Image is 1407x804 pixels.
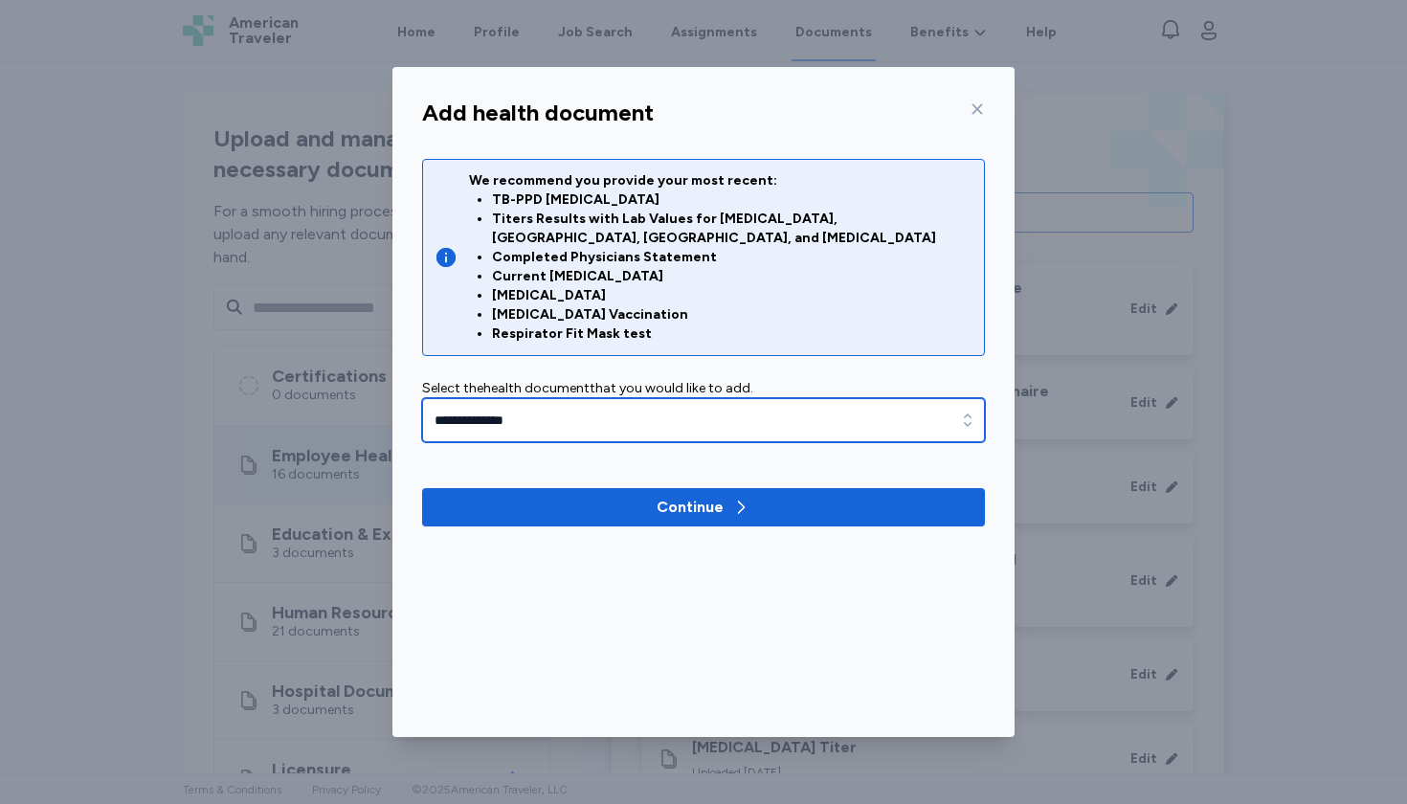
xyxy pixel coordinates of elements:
div: We recommend you provide your most recent: [469,171,972,344]
div: Select the health document that you would like to add. [422,379,985,398]
div: Continue [657,496,724,519]
button: Continue [422,488,985,526]
li: Respirator Fit Mask test [492,324,972,344]
li: [MEDICAL_DATA] Vaccination [492,305,972,324]
li: Titers Results with Lab Values for [MEDICAL_DATA], [GEOGRAPHIC_DATA], [GEOGRAPHIC_DATA], and [MED... [492,210,972,248]
li: Current [MEDICAL_DATA] [492,267,972,286]
div: Add health document [422,98,654,128]
li: TB-PPD [MEDICAL_DATA] [492,190,972,210]
li: [MEDICAL_DATA] [492,286,972,305]
li: Completed Physicians Statement [492,248,972,267]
